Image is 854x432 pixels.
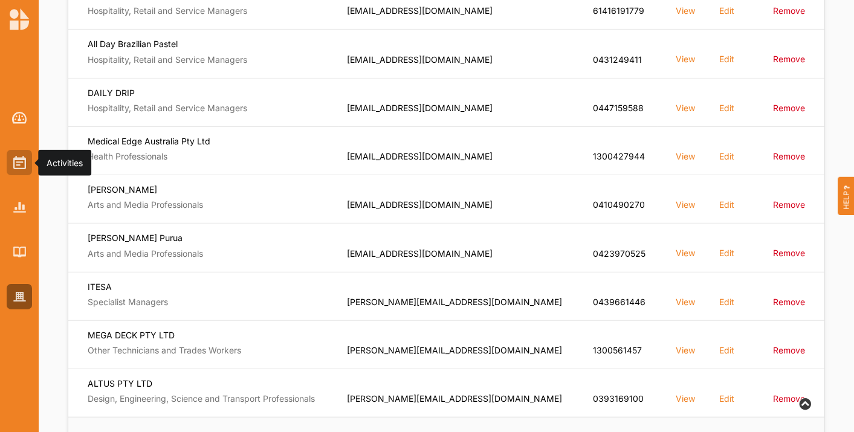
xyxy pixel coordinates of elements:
label: Arts and Media Professionals [88,199,330,210]
label: [PERSON_NAME][EMAIL_ADDRESS][DOMAIN_NAME] [347,345,562,356]
label: [EMAIL_ADDRESS][DOMAIN_NAME] [347,103,493,114]
label: View [676,393,695,404]
label: Remove [773,5,805,16]
label: View [676,247,695,259]
a: Reports [7,195,32,220]
label: Edit [719,393,734,404]
img: Dashboard [12,112,27,124]
a: Organisation [7,284,32,309]
label: Remove [773,53,805,65]
label: View [676,102,695,114]
label: Remove [773,150,805,162]
div: Activities [47,157,83,169]
label: 0447159588 [593,103,644,114]
label: View [676,344,695,356]
label: [EMAIL_ADDRESS][DOMAIN_NAME] [347,248,493,259]
label: 0439661446 [593,297,645,308]
label: Medical Edge Australia Pty Ltd [88,135,330,147]
label: Edit [719,53,734,65]
label: Health Professionals [88,151,330,162]
label: [EMAIL_ADDRESS][DOMAIN_NAME] [347,5,493,16]
label: 0431249411 [593,54,642,65]
label: Edit [719,150,734,162]
label: Hospitality, Retail and Service Managers [88,103,330,114]
a: Activities [7,150,32,175]
label: Edit [719,247,734,259]
label: Remove [773,393,805,404]
label: Edit [719,199,734,210]
label: [PERSON_NAME] Purua [88,232,330,243]
label: MEGA DECK PTY LTD [88,329,330,341]
img: logo [10,8,29,30]
img: Organisation [13,292,26,302]
label: DAILY DRIP [88,87,330,98]
label: Specialist Managers [88,297,330,308]
label: 0423970525 [593,248,645,259]
label: 0393169100 [593,393,644,404]
label: [EMAIL_ADDRESS][DOMAIN_NAME] [347,151,493,162]
label: Remove [773,296,805,308]
label: View [676,150,695,162]
label: Edit [719,344,734,356]
img: Activities [13,156,26,169]
img: Reports [13,202,26,212]
label: View [676,199,695,210]
label: 1300561457 [593,345,642,356]
label: Hospitality, Retail and Service Managers [88,54,330,65]
label: Arts and Media Professionals [88,248,330,259]
label: 1300427944 [593,151,645,162]
label: [EMAIL_ADDRESS][DOMAIN_NAME] [347,199,493,210]
label: Remove [773,344,805,356]
label: Hospitality, Retail and Service Managers [88,5,330,16]
label: Remove [773,199,805,210]
a: Library [7,239,32,265]
label: View [676,53,695,65]
label: [EMAIL_ADDRESS][DOMAIN_NAME] [347,54,493,65]
label: ITESA [88,281,330,292]
img: Library [13,247,26,257]
label: View [676,5,695,16]
label: Remove [773,247,805,259]
label: Design, Engineering, Science and Transport Professionals [88,393,330,404]
label: 61416191779 [593,5,644,16]
label: All Day Brazilian Pastel [88,38,330,50]
label: Edit [719,5,734,16]
label: [PERSON_NAME][EMAIL_ADDRESS][DOMAIN_NAME] [347,297,562,308]
label: 0410490270 [593,199,645,210]
label: Edit [719,102,734,114]
label: View [676,296,695,308]
label: Edit [719,296,734,308]
label: Remove [773,102,805,114]
label: ALTUS PTY LTD [88,378,330,389]
label: Other Technicians and Trades Workers [88,345,330,356]
a: Dashboard [7,105,32,131]
label: [PERSON_NAME] [88,184,330,195]
label: [PERSON_NAME][EMAIL_ADDRESS][DOMAIN_NAME] [347,393,562,404]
